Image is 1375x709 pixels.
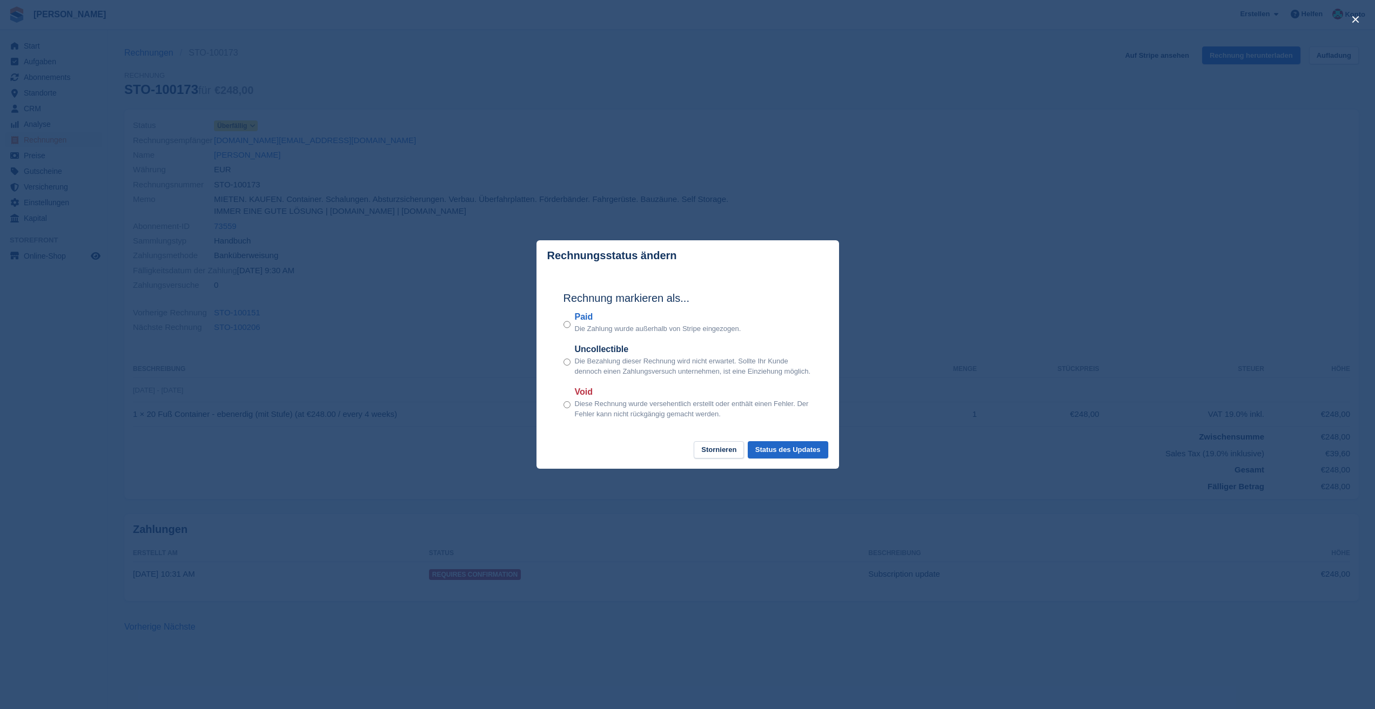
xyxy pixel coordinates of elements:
[575,323,741,334] p: Die Zahlung wurde außerhalb von Stripe eingezogen.
[748,441,828,459] button: Status des Updates
[575,343,812,356] label: Uncollectible
[564,290,812,306] h2: Rechnung markieren als...
[1347,11,1364,28] button: close
[575,386,812,399] label: Void
[547,249,677,262] p: Rechnungsstatus ändern
[575,399,812,420] p: Diese Rechnung wurde versehentlich erstellt oder enthält einen Fehler. Der Fehler kann nicht rück...
[694,441,744,459] button: Stornieren
[575,310,741,323] label: Paid
[575,356,812,377] p: Die Bezahlung dieser Rechnung wird nicht erwartet. Sollte Ihr Kunde dennoch einen Zahlungsversuch...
